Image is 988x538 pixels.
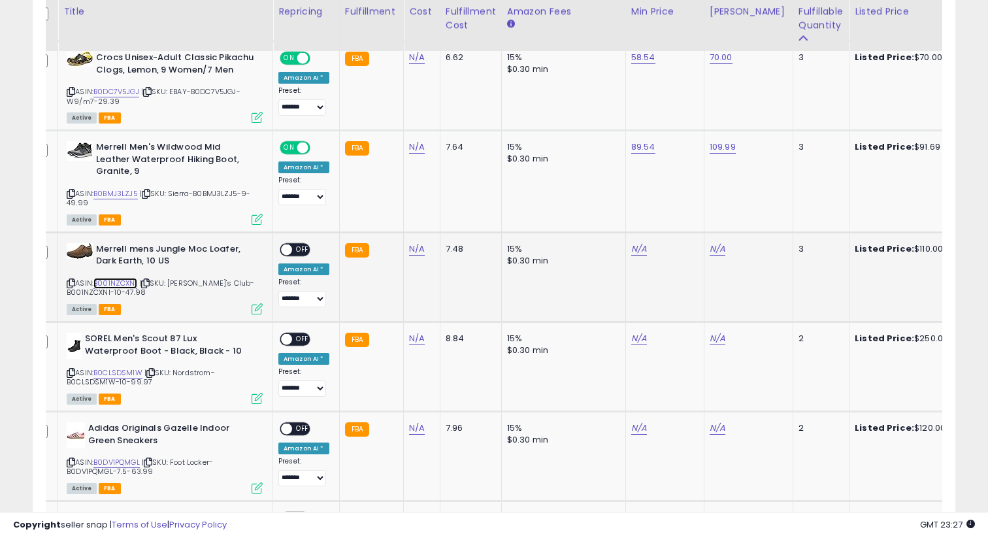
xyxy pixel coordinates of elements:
[855,333,963,345] div: $250.00
[710,141,736,154] a: 109.99
[67,457,213,477] span: | SKU: Foot Locker-B0DV1PQMGL-7.5-63.99
[345,333,369,347] small: FBA
[855,51,914,63] b: Listed Price:
[93,278,137,289] a: B001NZCXNI
[507,52,616,63] div: 15%
[292,244,313,255] span: OFF
[93,457,140,468] a: B0DV1PQMGL
[507,141,616,153] div: 15%
[67,141,93,161] img: 41ofUMqhQOL._SL40_.jpg
[67,278,255,297] span: | SKU: [PERSON_NAME]'s Club-B001NZCXNI-10-47.98
[67,367,215,387] span: | SKU: Nordstrom-B0CLSDSM1W-10-99.97
[281,143,297,154] span: ON
[67,333,82,359] img: 21w468y6T3L._SL40_.jpg
[710,332,725,345] a: N/A
[67,483,97,494] span: All listings currently available for purchase on Amazon
[507,434,616,446] div: $0.30 min
[409,51,425,64] a: N/A
[67,304,97,315] span: All listings currently available for purchase on Amazon
[631,332,647,345] a: N/A
[85,333,244,360] b: SOREL Men's Scout 87 Lux Waterproof Boot - Black, Black - 10
[507,153,616,165] div: $0.30 min
[446,5,496,32] div: Fulfillment Cost
[99,483,121,494] span: FBA
[63,5,267,18] div: Title
[278,353,329,365] div: Amazon AI *
[855,141,963,153] div: $91.69
[345,422,369,437] small: FBA
[631,5,699,18] div: Min Price
[96,52,255,79] b: Crocs Unisex-Adult Classic Pikachu Clogs, Lemon, 9 Women/7 Men
[99,394,121,405] span: FBA
[281,53,297,64] span: ON
[278,86,329,116] div: Preset:
[93,188,138,199] a: B0BMJ3LZJ5
[855,5,968,18] div: Listed Price
[507,255,616,267] div: $0.30 min
[507,345,616,356] div: $0.30 min
[278,367,329,397] div: Preset:
[446,243,491,255] div: 7.48
[446,422,491,434] div: 7.96
[855,243,963,255] div: $110.00
[292,334,313,345] span: OFF
[631,422,647,435] a: N/A
[99,214,121,226] span: FBA
[67,243,263,313] div: ASIN:
[507,5,620,18] div: Amazon Fees
[799,52,839,63] div: 3
[278,278,329,307] div: Preset:
[93,367,142,378] a: B0CLSDSM1W
[67,188,251,208] span: | SKU: Sierra-B0BMJ3LZJ5-9-49.99
[855,422,914,434] b: Listed Price:
[855,141,914,153] b: Listed Price:
[112,518,167,531] a: Terms of Use
[409,243,425,256] a: N/A
[67,86,240,106] span: | SKU: EBAY-B0DC7V5JGJ-W9/m7-29.39
[799,333,839,345] div: 2
[278,263,329,275] div: Amazon AI *
[631,51,655,64] a: 58.54
[710,422,725,435] a: N/A
[13,519,227,531] div: seller snap | |
[507,63,616,75] div: $0.30 min
[855,332,914,345] b: Listed Price:
[99,304,121,315] span: FBA
[67,394,97,405] span: All listings currently available for purchase on Amazon
[278,457,329,486] div: Preset:
[799,422,839,434] div: 2
[631,243,647,256] a: N/A
[292,424,313,435] span: OFF
[631,141,655,154] a: 89.54
[93,86,139,97] a: B0DC7V5JGJ
[345,52,369,66] small: FBA
[507,243,616,255] div: 15%
[799,243,839,255] div: 3
[446,141,491,153] div: 7.64
[409,5,435,18] div: Cost
[855,243,914,255] b: Listed Price:
[67,333,263,403] div: ASIN:
[67,52,93,67] img: 411XSu0CrDL._SL40_.jpg
[278,176,329,205] div: Preset:
[710,5,787,18] div: [PERSON_NAME]
[855,52,963,63] div: $70.00
[278,72,329,84] div: Amazon AI *
[67,214,97,226] span: All listings currently available for purchase on Amazon
[920,518,975,531] span: 2025-10-12 23:27 GMT
[278,161,329,173] div: Amazon AI *
[345,141,369,156] small: FBA
[446,333,491,345] div: 8.84
[507,333,616,345] div: 15%
[507,422,616,434] div: 15%
[96,141,255,181] b: Merrell Men's Wildwood Mid Leather Waterproof Hiking Boot, Granite, 9
[88,422,247,450] b: Adidas Originals Gazelle Indoor Green Sneakers
[799,141,839,153] div: 3
[67,243,93,259] img: 41out18y2zL._SL40_.jpg
[308,53,329,64] span: OFF
[67,52,263,122] div: ASIN:
[308,143,329,154] span: OFF
[13,518,61,531] strong: Copyright
[96,243,255,271] b: Merrell mens Jungle Moc Loafer, Dark Earth, 10 US
[278,443,329,454] div: Amazon AI *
